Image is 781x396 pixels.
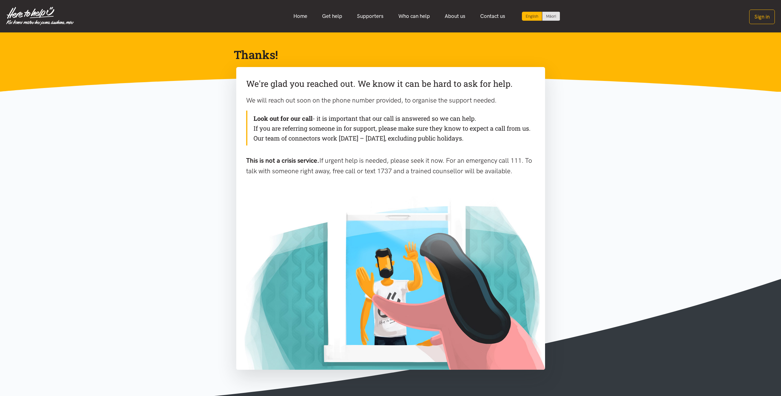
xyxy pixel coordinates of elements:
b: Look out for our call [254,114,313,122]
p: We will reach out soon on the phone number provided, to organise the support needed. [246,95,535,106]
img: Home [6,7,74,25]
h1: Thanks! [234,47,538,62]
p: If urgent help is needed, please seek it now. For an emergency call 111. To talk with someone rig... [246,155,535,176]
p: We're glad you reached out. We know it can be hard to ask for help. [246,77,535,91]
a: Home [286,10,315,23]
a: Who can help [391,10,437,23]
a: Switch to Te Reo Māori [542,12,560,21]
a: Contact us [473,10,513,23]
button: Sign in [749,10,775,24]
div: Language toggle [522,12,560,21]
a: About us [437,10,473,23]
a: Supporters [350,10,391,23]
a: Get help [315,10,350,23]
b: This is not a crisis service. [246,157,319,164]
div: Current language [522,12,542,21]
div: - it is important that our call is answered so we can help. If you are referring someone in for s... [246,111,535,145]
